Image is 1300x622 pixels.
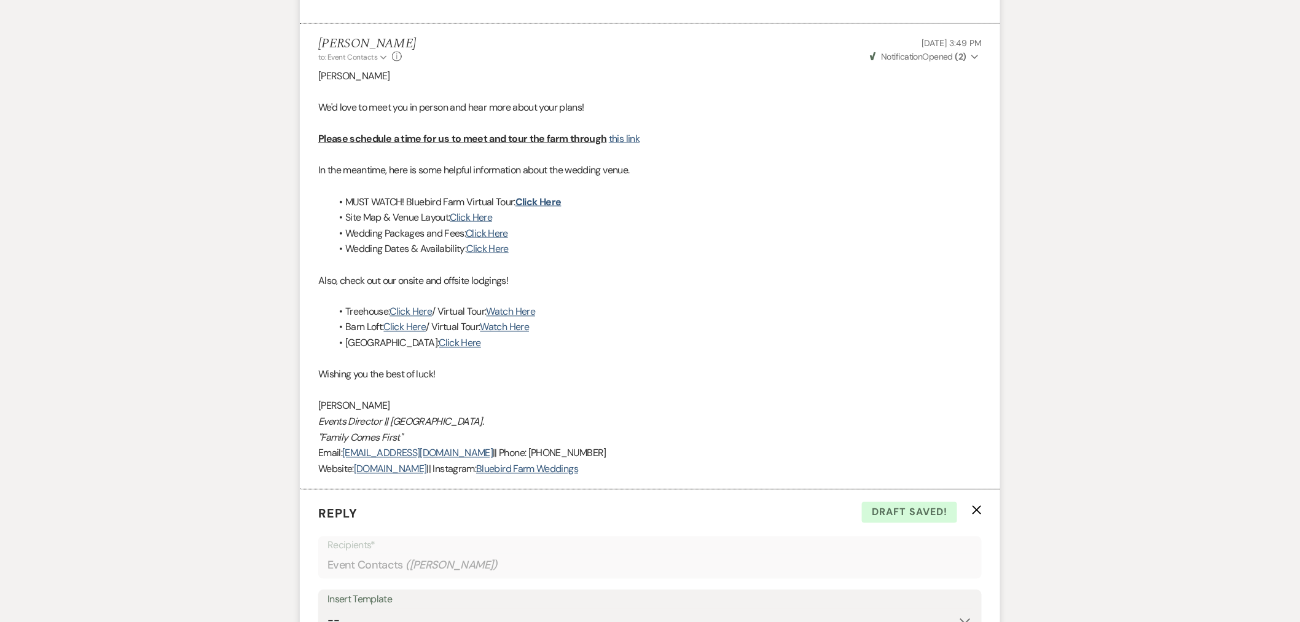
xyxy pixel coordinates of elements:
[331,194,982,210] li: MUST WATCH! Bluebird Farm Virtual Tour:
[331,241,982,257] li: Wedding Dates & Availability:
[318,400,390,412] span: [PERSON_NAME]
[318,52,377,62] span: to: Event Contacts
[318,431,402,444] em: "Family Comes First"
[318,462,982,478] p: Website: || Instagram:
[487,305,536,318] a: Watch Here
[480,321,530,334] a: Watch Here
[609,132,640,145] a: this link
[390,305,433,318] a: Click Here
[881,51,922,62] span: Notification
[327,538,973,554] p: Recipients*
[862,502,957,523] span: Draft saved!
[331,320,982,336] li: Barn Loft: / Virtual Tour:
[318,101,584,114] span: We'd love to meet you in person and hear more about your plans!
[318,52,389,63] button: to: Event Contacts
[318,163,630,176] span: In the meantime, here is some helpful information about the wedding venue.
[318,36,416,52] h5: [PERSON_NAME]
[327,591,973,609] div: Insert Template
[331,336,982,352] li: [GEOGRAPHIC_DATA]:
[466,242,509,255] a: Click Here
[318,446,982,462] p: Email: || Phone: [PHONE_NUMBER]
[384,321,426,334] a: Click Here
[922,37,982,49] span: [DATE] 3:49 PM
[318,132,607,145] u: Please schedule a time for us to meet and tour the farm through
[439,337,481,350] a: Click Here
[870,51,966,62] span: Opened
[331,304,982,320] li: Treehouse: / Virtual Tour:
[405,557,498,574] span: ( [PERSON_NAME] )
[450,211,493,224] a: Click Here
[868,50,982,63] button: NotificationOpened (2)
[331,226,982,242] li: Wedding Packages and Fees:
[327,554,973,578] div: Event Contacts
[476,463,578,476] a: Bluebird Farm Weddings
[955,51,966,62] strong: ( 2 )
[318,68,982,84] p: [PERSON_NAME]
[331,210,982,226] li: Site Map & Venue Layout:
[342,447,493,460] a: [EMAIL_ADDRESS][DOMAIN_NAME]
[318,415,484,428] em: Events Director || [GEOGRAPHIC_DATA].
[318,274,508,287] span: Also, check out our onsite and offsite lodgings!
[354,463,427,476] a: [DOMAIN_NAME]
[466,227,508,240] a: Click Here
[318,506,358,522] span: Reply
[318,367,982,383] p: Wishing you the best of luck!
[515,195,562,208] a: Click Here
